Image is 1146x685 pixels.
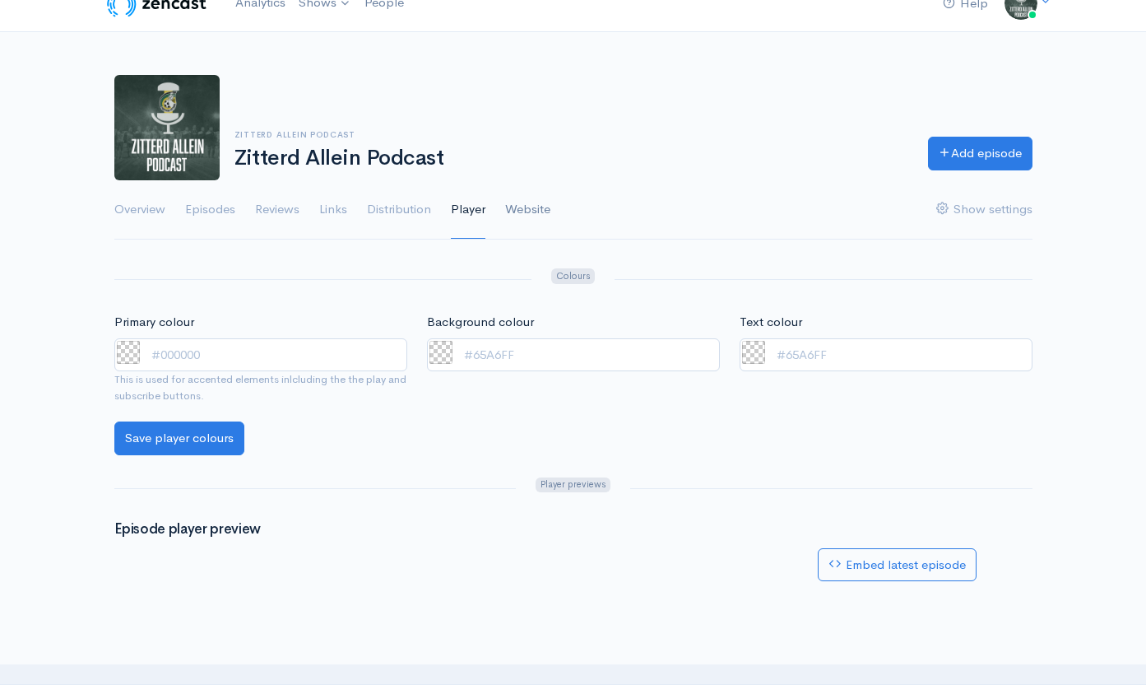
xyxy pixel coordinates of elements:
input: #65A6FF [740,338,1032,372]
label: Primary colour [114,313,194,332]
a: Website [505,180,550,240]
span: Player previews [536,478,610,493]
a: Player [451,180,485,240]
label: Text colour [740,313,802,332]
input: #000000 [114,338,407,372]
a: Add episode [928,137,1032,170]
a: Overview [114,180,165,240]
a: Show settings [936,180,1032,240]
h6: Zitterd Allein Podcast [234,130,908,139]
a: Distribution [367,180,431,240]
a: Embed latest episode [818,548,977,582]
h1: Zitterd Allein Podcast [234,147,908,170]
small: This is used for accented elements inlcluding the the play and subscribe buttons. [114,371,407,403]
h3: Episode player preview [114,522,1032,538]
span: Colours [551,268,595,284]
a: Episodes [185,180,235,240]
a: Reviews [255,180,299,240]
input: Save player colours [114,422,244,455]
label: Background colour [427,313,534,332]
input: #65A6FF [427,338,720,372]
a: Links [319,180,347,240]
